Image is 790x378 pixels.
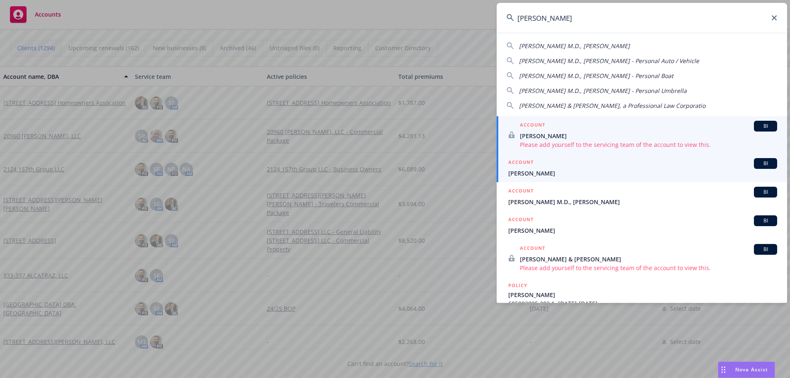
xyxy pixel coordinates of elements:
[520,255,777,263] span: [PERSON_NAME] & [PERSON_NAME]
[757,160,774,167] span: BI
[508,299,777,308] span: 605903895 203 1, [DATE]-[DATE]
[519,57,699,65] span: [PERSON_NAME] M.D., [PERSON_NAME] - Personal Auto / Vehicle
[520,263,777,272] span: Please add yourself to the servicing team of the account to view this.
[757,217,774,224] span: BI
[519,42,630,50] span: [PERSON_NAME] M.D., [PERSON_NAME]
[735,366,768,373] span: Nova Assist
[497,154,787,182] a: ACCOUNTBI[PERSON_NAME]
[497,239,787,277] a: ACCOUNTBI[PERSON_NAME] & [PERSON_NAME]Please add yourself to the servicing team of the account to...
[508,198,777,206] span: [PERSON_NAME] M.D., [PERSON_NAME]
[757,122,774,130] span: BI
[520,140,777,149] span: Please add yourself to the servicing team of the account to view this.
[508,158,534,168] h5: ACCOUNT
[508,215,534,225] h5: ACCOUNT
[520,132,777,140] span: [PERSON_NAME]
[497,211,787,239] a: ACCOUNTBI[PERSON_NAME]
[497,116,787,154] a: ACCOUNTBI[PERSON_NAME]Please add yourself to the servicing team of the account to view this.
[508,290,777,299] span: [PERSON_NAME]
[497,3,787,33] input: Search...
[520,121,545,131] h5: ACCOUNT
[508,281,527,290] h5: POLICY
[497,277,787,312] a: POLICY[PERSON_NAME]605903895 203 1, [DATE]-[DATE]
[757,188,774,196] span: BI
[519,87,687,95] span: [PERSON_NAME] M.D., [PERSON_NAME] - Personal Umbrella
[519,102,705,110] span: [PERSON_NAME] & [PERSON_NAME], a Professional Law Corporatio
[508,226,777,235] span: [PERSON_NAME]
[519,72,673,80] span: [PERSON_NAME] M.D., [PERSON_NAME] - Personal Boat
[718,362,729,378] div: Drag to move
[508,187,534,197] h5: ACCOUNT
[718,361,775,378] button: Nova Assist
[497,182,787,211] a: ACCOUNTBI[PERSON_NAME] M.D., [PERSON_NAME]
[508,169,777,178] span: [PERSON_NAME]
[757,246,774,253] span: BI
[520,244,545,254] h5: ACCOUNT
